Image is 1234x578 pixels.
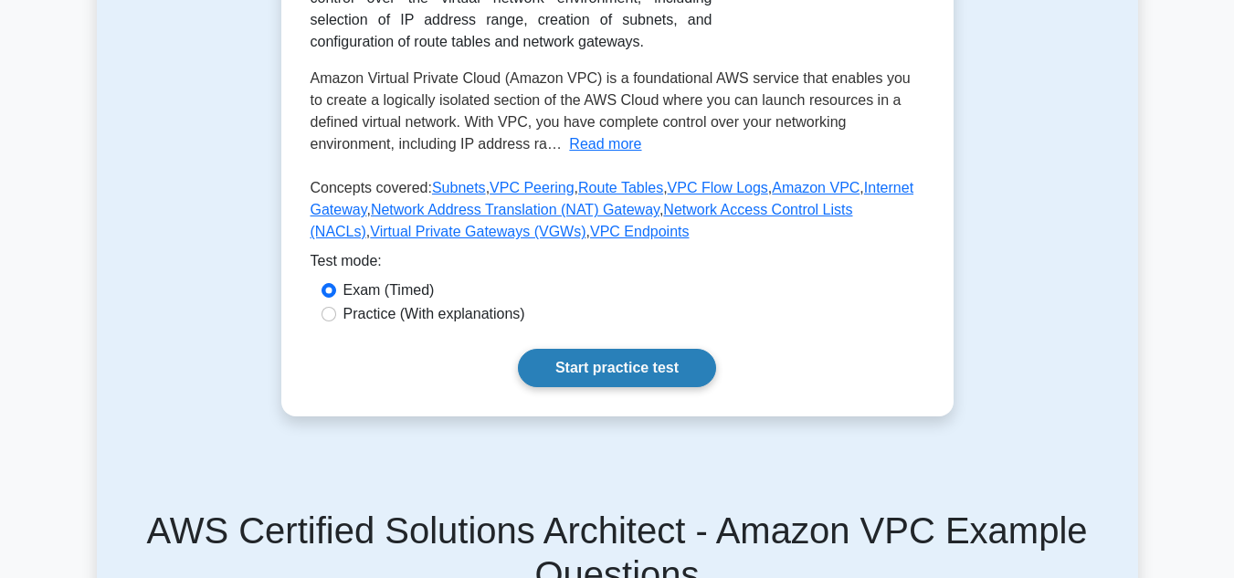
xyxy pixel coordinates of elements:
[343,303,525,325] label: Practice (With explanations)
[311,177,924,250] p: Concepts covered: , , , , , , , , ,
[343,279,435,301] label: Exam (Timed)
[311,70,911,152] span: Amazon Virtual Private Cloud (Amazon VPC) is a foundational AWS service that enables you to creat...
[311,250,924,279] div: Test mode:
[772,180,860,195] a: Amazon VPC
[311,180,914,217] a: Internet Gateway
[668,180,768,195] a: VPC Flow Logs
[371,202,659,217] a: Network Address Translation (NAT) Gateway
[569,133,641,155] button: Read more
[370,224,585,239] a: Virtual Private Gateways (VGWs)
[590,224,690,239] a: VPC Endpoints
[578,180,663,195] a: Route Tables
[490,180,575,195] a: VPC Peering
[432,180,486,195] a: Subnets
[518,349,716,387] a: Start practice test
